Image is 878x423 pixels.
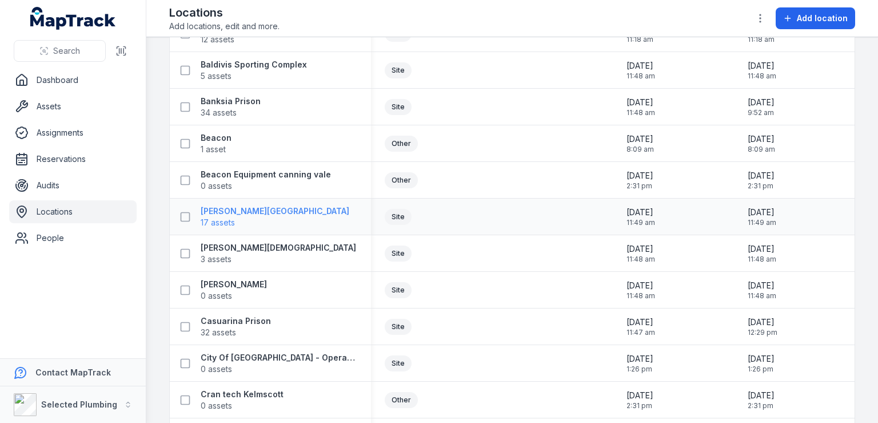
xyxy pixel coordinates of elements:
span: 17 assets [201,217,235,228]
span: 11:49 am [626,218,655,227]
a: Assets [9,95,137,118]
span: [DATE] [748,390,775,401]
strong: City Of [GEOGRAPHIC_DATA] - Operations Centre [201,352,357,363]
span: [DATE] [748,97,775,108]
strong: Banksia Prison [201,96,261,107]
a: Cran tech Kelmscott0 assets [201,389,284,412]
time: 7/1/2025, 12:29:40 PM [748,317,777,337]
a: Beacon1 asset [201,132,232,155]
span: 12:29 pm [748,328,777,337]
span: 34 assets [201,107,237,118]
span: 3 assets [201,254,232,265]
span: [DATE] [626,207,655,218]
span: Search [53,45,80,57]
span: 11:48 am [626,291,655,301]
a: Beacon Equipment canning vale0 assets [201,169,331,192]
span: [DATE] [748,317,777,328]
strong: Selected Plumbing [41,400,117,409]
time: 3/31/2025, 2:31:18 PM [626,170,653,191]
span: [DATE] [626,280,655,291]
time: 3/31/2025, 2:31:45 PM [626,390,653,410]
span: [DATE] [748,170,775,181]
span: [DATE] [626,170,653,181]
span: 8:09 am [748,145,775,154]
a: City Of [GEOGRAPHIC_DATA] - Operations Centre0 assets [201,352,357,375]
strong: Casuarina Prison [201,315,271,327]
span: [DATE] [626,390,653,401]
div: Site [385,209,412,225]
span: 11:48 am [748,72,776,81]
span: [DATE] [748,60,776,72]
strong: [PERSON_NAME][GEOGRAPHIC_DATA] [201,205,349,217]
span: 2:31 pm [748,181,775,191]
a: Dashboard [9,69,137,92]
time: 1/14/2025, 11:48:54 AM [626,243,655,264]
span: 2:31 pm [626,401,653,410]
span: [DATE] [748,243,776,255]
div: Site [385,99,412,115]
strong: Baldivis Sporting Complex [201,59,307,70]
span: 5 assets [201,70,232,82]
time: 1/14/2025, 11:48:43 AM [748,280,776,301]
span: 9:52 am [748,108,775,117]
time: 1/14/2025, 11:48:54 AM [748,243,776,264]
a: Audits [9,174,137,197]
a: [PERSON_NAME][DEMOGRAPHIC_DATA]3 assets [201,242,356,265]
time: 1/14/2025, 11:48:43 AM [626,280,655,301]
span: [DATE] [626,243,655,255]
span: 11:18 am [748,35,775,44]
span: 0 assets [201,363,232,375]
span: 11:48 am [626,72,655,81]
div: Other [385,172,418,188]
a: Banksia Prison34 assets [201,96,261,118]
span: [DATE] [748,207,776,218]
div: Site [385,319,412,335]
span: 32 assets [201,327,236,338]
span: [DATE] [748,280,776,291]
a: Assignments [9,121,137,144]
a: Casuarina Prison32 assets [201,315,271,338]
time: 1/14/2025, 11:48:21 AM [626,97,655,117]
a: [PERSON_NAME]0 assets [201,279,267,302]
span: 11:48 am [626,255,655,264]
span: Add location [797,13,848,24]
div: Site [385,282,412,298]
div: Other [385,392,418,408]
time: 8/19/2025, 1:26:42 PM [748,353,775,374]
span: 0 assets [201,290,232,302]
div: Site [385,62,412,78]
span: 12 assets [201,34,234,45]
span: 1:26 pm [748,365,775,374]
span: 8:09 am [626,145,654,154]
a: Baldivis Sporting Complex5 assets [201,59,307,82]
strong: Beacon Equipment canning vale [201,169,331,180]
time: 1/14/2025, 11:47:33 AM [626,317,655,337]
time: 1/14/2025, 11:49:14 AM [748,207,776,227]
span: Add locations, edit and more. [169,21,280,32]
a: [PERSON_NAME][GEOGRAPHIC_DATA]17 assets [201,205,349,228]
span: [DATE] [626,317,655,328]
time: 8/19/2025, 1:26:42 PM [626,353,653,374]
span: 0 assets [201,400,232,412]
a: Reservations [9,148,137,171]
span: 1 asset [201,144,226,155]
span: [DATE] [626,353,653,365]
strong: Beacon [201,132,232,144]
span: 11:48 am [748,255,776,264]
span: [DATE] [748,353,775,365]
span: 11:18 am [626,35,653,44]
time: 8/4/2025, 8:09:30 AM [748,133,775,154]
button: Add location [776,7,855,29]
a: MapTrack [30,7,116,30]
span: [DATE] [748,133,775,145]
div: Site [385,246,412,262]
span: 11:47 am [626,328,655,337]
time: 5/13/2025, 9:52:15 AM [748,97,775,117]
time: 1/14/2025, 11:49:14 AM [626,207,655,227]
div: Site [385,355,412,371]
button: Search [14,40,106,62]
span: 2:31 pm [748,401,775,410]
span: 11:49 am [748,218,776,227]
strong: Cran tech Kelmscott [201,389,284,400]
strong: [PERSON_NAME][DEMOGRAPHIC_DATA] [201,242,356,254]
